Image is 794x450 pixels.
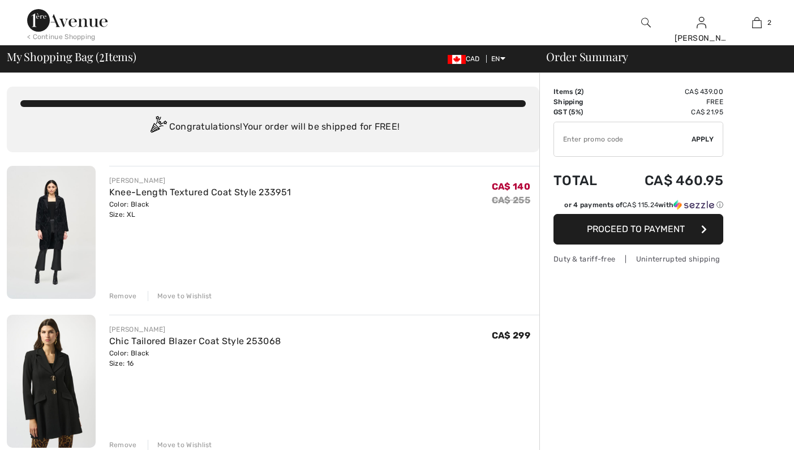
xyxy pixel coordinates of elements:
div: Remove [109,291,137,301]
img: search the website [641,16,651,29]
div: Duty & tariff-free | Uninterrupted shipping [553,254,723,264]
img: My Bag [752,16,762,29]
img: 1ère Avenue [27,9,108,32]
span: CA$ 140 [492,181,530,192]
input: Promo code [554,122,692,156]
a: Knee-Length Textured Coat Style 233951 [109,187,291,198]
td: CA$ 460.95 [614,161,723,200]
div: or 4 payments ofCA$ 115.24withSezzle Click to learn more about Sezzle [553,200,723,214]
button: Proceed to Payment [553,214,723,245]
a: Chic Tailored Blazer Coat Style 253068 [109,336,281,346]
span: My Shopping Bag ( Items) [7,51,136,62]
td: Free [614,97,723,107]
div: Color: Black Size: XL [109,199,291,220]
div: Congratulations! Your order will be shipped for FREE! [20,116,526,139]
div: < Continue Shopping [27,32,96,42]
td: CA$ 21.95 [614,107,723,117]
td: Shipping [553,97,614,107]
img: Chic Tailored Blazer Coat Style 253068 [7,315,96,448]
div: [PERSON_NAME] [675,32,729,44]
img: Congratulation2.svg [147,116,169,139]
td: Total [553,161,614,200]
span: EN [491,55,505,63]
a: 2 [730,16,784,29]
div: Move to Wishlist [148,291,212,301]
span: 2 [99,48,105,63]
div: Move to Wishlist [148,440,212,450]
div: [PERSON_NAME] [109,175,291,186]
img: Sezzle [673,200,714,210]
a: Sign In [697,17,706,28]
div: Order Summary [533,51,787,62]
img: Knee-Length Textured Coat Style 233951 [7,166,96,299]
img: Canadian Dollar [448,55,466,64]
span: CA$ 115.24 [623,201,658,209]
td: CA$ 439.00 [614,87,723,97]
div: Color: Black Size: 16 [109,348,281,368]
span: 2 [767,18,771,28]
img: My Info [697,16,706,29]
span: CA$ 299 [492,330,530,341]
span: Apply [692,134,714,144]
div: or 4 payments of with [564,200,723,210]
td: Items ( ) [553,87,614,97]
span: 2 [577,88,581,96]
s: CA$ 255 [492,195,530,205]
div: Remove [109,440,137,450]
span: CAD [448,55,484,63]
span: Proceed to Payment [587,224,685,234]
div: [PERSON_NAME] [109,324,281,335]
td: GST (5%) [553,107,614,117]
